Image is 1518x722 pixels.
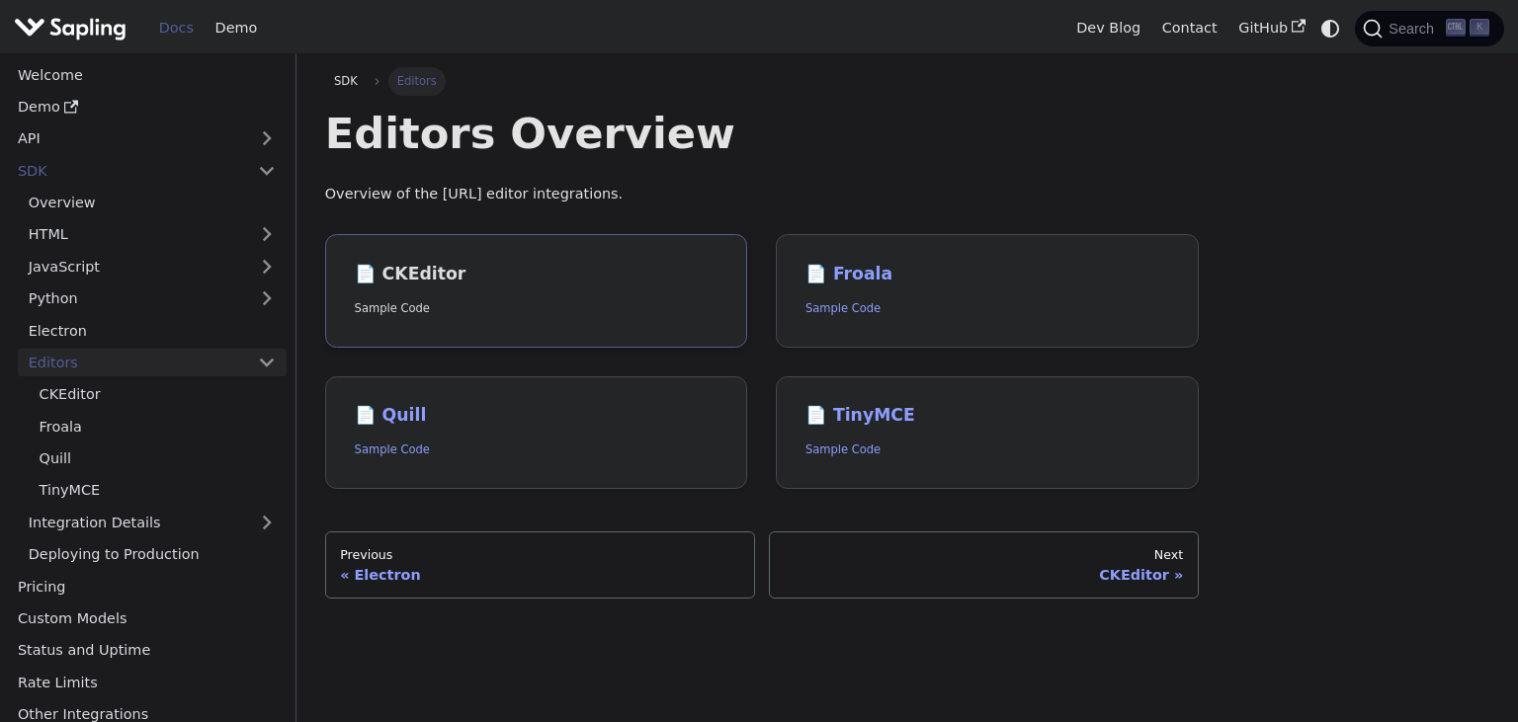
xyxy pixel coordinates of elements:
a: Overview [18,189,287,217]
a: SDK [7,156,247,185]
a: HTML [18,220,287,249]
a: Demo [205,13,268,43]
a: Status and Uptime [7,636,287,665]
img: Sapling.ai [14,14,126,42]
h1: Editors Overview [325,107,1199,160]
a: API [7,124,247,153]
span: Search [1383,21,1446,37]
a: Custom Models [7,604,287,633]
button: Collapse sidebar category 'Editors' [247,349,287,377]
div: Previous [340,547,739,563]
a: PreviousElectron [325,531,755,599]
a: Dev Blog [1065,13,1150,43]
a: Python [18,284,287,313]
nav: Breadcrumbs [325,67,1199,95]
p: Sample Code [805,441,1169,459]
h2: Froala [805,264,1169,285]
a: NextCKEditor [769,531,1199,599]
button: Expand sidebar category 'API' [247,124,287,153]
span: SDK [334,74,358,88]
p: Sample Code [805,299,1169,318]
p: Sample Code [355,299,718,318]
a: CKEditor [29,380,287,409]
h2: Quill [355,405,718,427]
a: Quill [29,444,287,473]
a: Sapling.ai [14,14,133,42]
div: Electron [340,566,739,584]
kbd: K [1470,19,1489,37]
a: 📄️ CKEditorSample Code [325,234,748,348]
button: Switch between dark and light mode (currently system mode) [1316,14,1345,42]
a: GitHub [1227,13,1315,43]
a: Docs [148,13,205,43]
a: Integration Details [18,508,287,536]
div: CKEditor [784,566,1183,584]
a: Deploying to Production [18,540,287,569]
a: Froala [29,412,287,441]
div: Next [784,547,1183,563]
a: SDK [325,67,367,95]
a: Welcome [7,60,287,89]
span: Editors [388,67,447,95]
p: Sample Code [355,441,718,459]
a: Demo [7,93,287,121]
a: 📄️ FroalaSample Code [776,234,1199,348]
h2: TinyMCE [805,405,1169,427]
a: Electron [18,316,287,345]
a: 📄️ TinyMCESample Code [776,376,1199,490]
a: TinyMCE [29,476,287,505]
a: Contact [1151,13,1228,43]
h2: CKEditor [355,264,718,285]
p: Overview of the [URL] editor integrations. [325,183,1199,206]
a: Pricing [7,572,287,601]
a: Editors [18,349,247,377]
button: Collapse sidebar category 'SDK' [247,156,287,185]
a: JavaScript [18,252,287,281]
button: Search (Ctrl+K) [1355,11,1503,46]
a: 📄️ QuillSample Code [325,376,748,490]
a: Rate Limits [7,668,287,696]
nav: Docs pages [325,531,1199,599]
